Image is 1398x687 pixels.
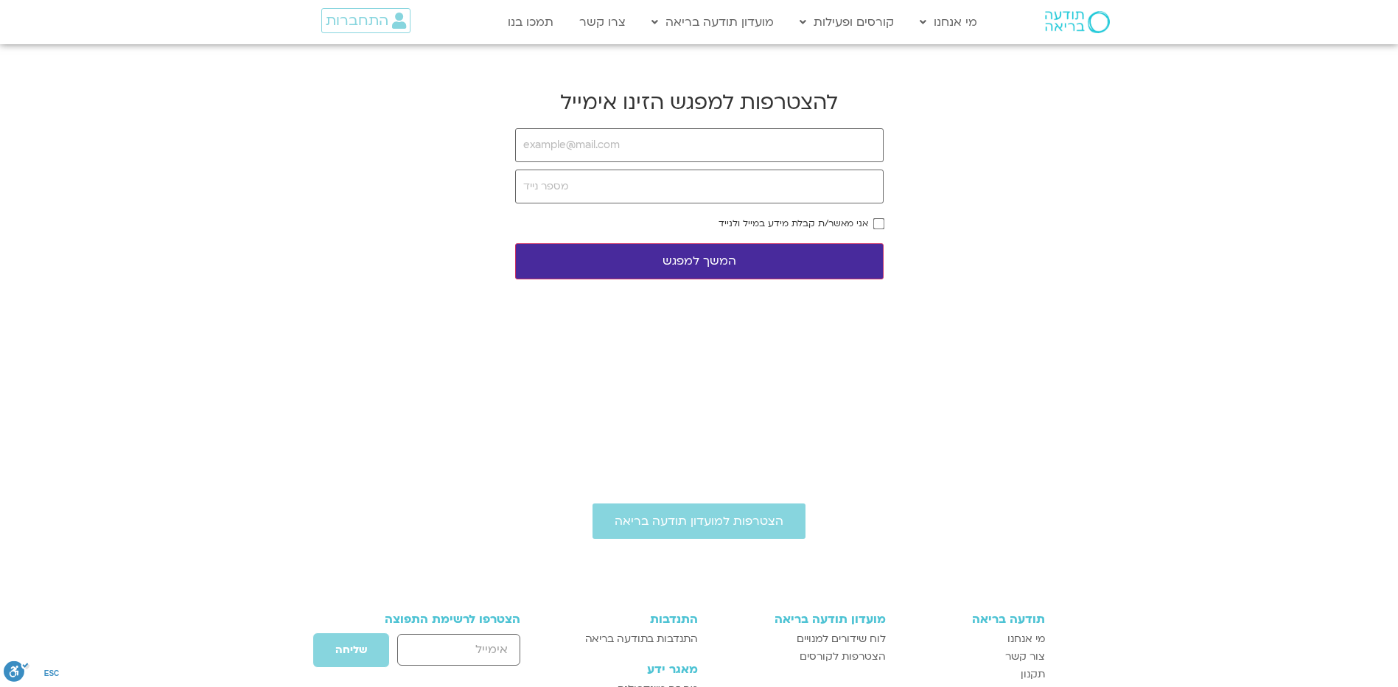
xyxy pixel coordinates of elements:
[515,88,884,116] h2: להצטרפות למפגש הזינו אימייל
[1045,11,1110,33] img: תודעה בריאה
[354,632,521,675] form: טופס חדש
[1005,648,1045,666] span: צור קשר
[1007,630,1045,648] span: מי אנחנו
[912,8,985,36] a: מי אנחנו
[797,630,886,648] span: לוח שידורים למנויים
[515,128,884,162] input: example@mail.com
[515,170,884,203] input: מספר נייד
[713,630,886,648] a: לוח שידורים למנויים
[500,8,561,36] a: תמכו בנו
[713,613,886,626] h3: מועדון תודעה בריאה
[901,613,1045,626] h3: תודעה בריאה
[561,630,697,648] a: התנדבות בתודעה בריאה
[713,648,886,666] a: הצטרפות לקורסים
[515,243,884,279] button: המשך למפגש
[615,515,783,528] span: הצטרפות למועדון תודעה בריאה
[335,644,367,656] span: שליחה
[397,634,520,666] input: אימייל
[321,8,410,33] a: התחברות
[312,632,390,668] button: שליחה
[792,8,901,36] a: קורסים ופעילות
[901,666,1045,683] a: תקנון
[354,613,521,626] h3: הצטרפו לרשימת התפוצה
[901,648,1045,666] a: צור קשר
[561,663,697,676] h3: מאגר ידע
[901,630,1045,648] a: מי אנחנו
[561,613,697,626] h3: התנדבות
[719,218,868,229] label: אני מאשר/ת קבלת מידע במייל ולנייד
[644,8,781,36] a: מועדון תודעה בריאה
[800,648,886,666] span: הצטרפות לקורסים
[572,8,633,36] a: צרו קשר
[326,13,388,29] span: התחברות
[585,630,698,648] span: התנדבות בתודעה בריאה
[1021,666,1045,683] span: תקנון
[593,503,805,539] a: הצטרפות למועדון תודעה בריאה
